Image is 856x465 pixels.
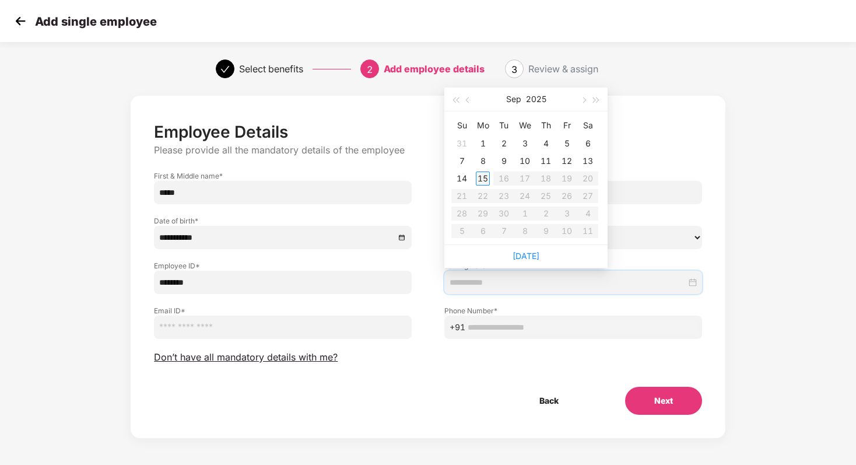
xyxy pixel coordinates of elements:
div: 10 [518,154,532,168]
td: 2025-09-02 [493,135,514,152]
td: 2025-09-10 [514,152,535,170]
td: 2025-09-11 [535,152,556,170]
button: 2025 [526,88,546,111]
span: 3 [511,64,517,75]
button: Next [625,387,702,415]
td: 2025-09-09 [493,152,514,170]
span: +91 [450,321,465,334]
th: Tu [493,116,514,135]
div: 13 [581,154,595,168]
th: We [514,116,535,135]
td: 2025-09-08 [472,152,493,170]
button: Back [510,387,588,415]
div: 8 [476,154,490,168]
th: Fr [556,116,577,135]
div: 5 [560,137,574,151]
td: 2025-09-15 [472,170,493,187]
div: Review & assign [528,60,598,78]
th: Sa [577,116,598,135]
a: [DATE] [513,251,539,261]
label: First & Middle name [154,171,412,181]
label: Date of birth [154,216,412,226]
div: 12 [560,154,574,168]
td: 2025-09-06 [577,135,598,152]
td: 2025-09-07 [451,152,472,170]
div: 4 [539,137,553,151]
span: check [220,65,230,74]
label: Employee ID [154,261,412,271]
div: 3 [518,137,532,151]
div: 7 [455,154,469,168]
div: Add employee details [384,60,485,78]
td: 2025-08-31 [451,135,472,152]
th: Su [451,116,472,135]
p: Add single employee [35,15,157,29]
div: 6 [581,137,595,151]
td: 2025-09-14 [451,170,472,187]
p: Please provide all the mandatory details of the employee [154,144,701,156]
td: 2025-09-13 [577,152,598,170]
div: 14 [455,172,469,186]
div: 9 [497,154,511,168]
td: 2025-09-03 [514,135,535,152]
td: 2025-09-04 [535,135,556,152]
span: 2 [367,64,373,75]
th: Mo [472,116,493,135]
div: 31 [455,137,469,151]
span: Don’t have all mandatory details with me? [154,351,338,363]
div: 1 [476,137,490,151]
img: svg+xml;base64,PHN2ZyB4bWxucz0iaHR0cDovL3d3dy53My5vcmcvMjAwMC9zdmciIHdpZHRoPSIzMCIgaGVpZ2h0PSIzMC... [12,12,29,30]
p: Employee Details [154,122,701,142]
label: Email ID [154,306,412,316]
label: Phone Number [444,306,702,316]
td: 2025-09-01 [472,135,493,152]
button: Sep [506,88,521,111]
td: 2025-09-05 [556,135,577,152]
th: Th [535,116,556,135]
td: 2025-09-12 [556,152,577,170]
div: Select benefits [239,60,303,78]
div: 15 [476,172,490,186]
div: 2 [497,137,511,151]
div: 11 [539,154,553,168]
